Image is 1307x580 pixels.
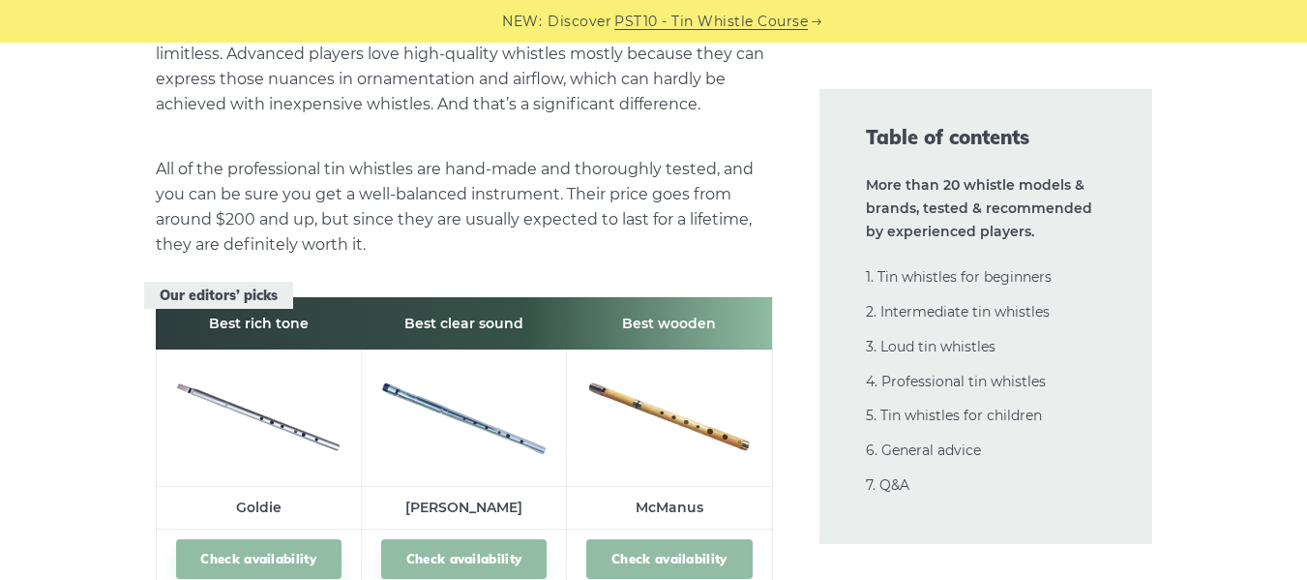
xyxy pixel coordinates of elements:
[176,539,342,579] a: Check availability
[866,338,995,355] a: 3. Loud tin whistles
[156,487,361,530] td: Goldie
[381,359,547,470] img: Burke Tin Whistle Preview
[567,297,772,350] th: Best wooden
[866,268,1052,286] a: 1. Tin whistles for beginners
[866,303,1050,321] a: 2. Intermediate tin whistles
[361,297,566,350] th: Best clear sound
[567,487,772,530] td: McManus
[866,442,981,459] a: 6. General advice
[381,539,547,579] a: Check availability
[866,476,909,494] a: 7. Q&A
[502,11,542,33] span: NEW:
[156,16,773,117] p: Not only do they sound amazing, but their playing capability is also almost limitless. Advanced p...
[361,487,566,530] td: [PERSON_NAME]
[614,11,808,33] a: PST10 - Tin Whistle Course
[586,359,752,470] img: McManus Tin Whistle Preview
[548,11,611,33] span: Discover
[156,157,773,258] p: All of the professional tin whistles are hand-made and thoroughly tested, and you can be sure you...
[156,297,361,350] th: Best rich tone
[144,282,293,310] span: Our editors’ picks
[866,176,1092,240] strong: More than 20 whistle models & brands, tested & recommended by experienced players.
[586,539,752,579] a: Check availability
[866,373,1046,390] a: 4. Professional tin whistles
[866,407,1042,424] a: 5. Tin whistles for children
[176,359,342,470] img: Goldie tin whistle preview
[866,124,1106,151] span: Table of contents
